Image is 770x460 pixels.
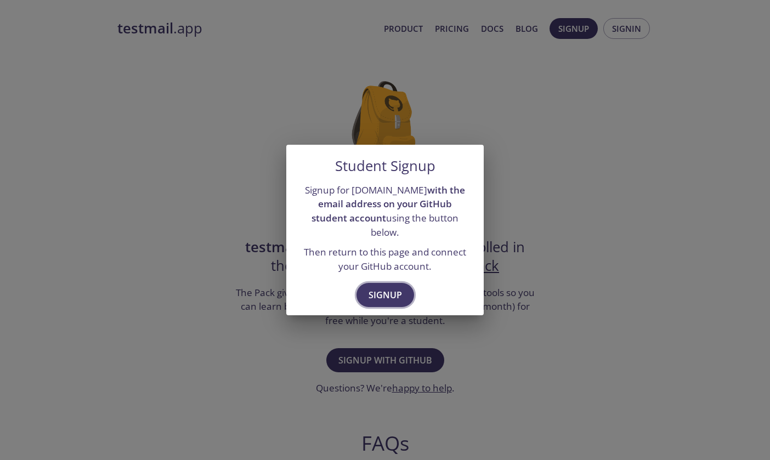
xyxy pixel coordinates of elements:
[299,183,471,240] p: Signup for [DOMAIN_NAME] using the button below.
[312,184,465,224] strong: with the email address on your GitHub student account
[335,158,435,174] h5: Student Signup
[369,287,402,303] span: Signup
[356,283,414,307] button: Signup
[299,245,471,273] p: Then return to this page and connect your GitHub account.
